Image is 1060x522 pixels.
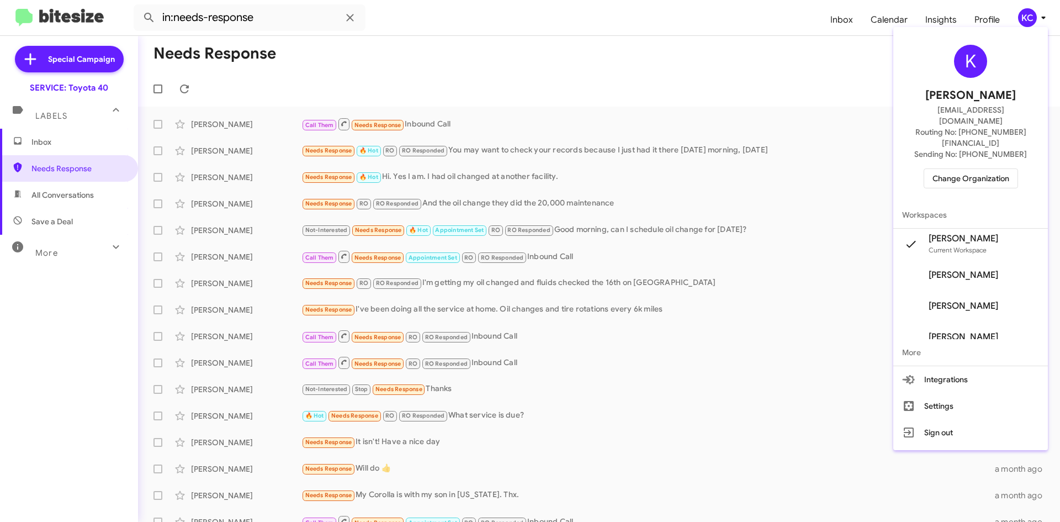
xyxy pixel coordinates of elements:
button: Sign out [893,419,1048,446]
span: [PERSON_NAME] [929,300,998,312]
span: [PERSON_NAME] [929,270,998,281]
span: Routing No: [PHONE_NUMBER][FINANCIAL_ID] [907,126,1035,149]
span: Workspaces [893,202,1048,228]
span: More [893,339,1048,366]
div: K [954,45,987,78]
span: [PERSON_NAME] [929,331,998,342]
span: [PERSON_NAME] [925,87,1016,104]
span: Change Organization [932,169,1009,188]
button: Change Organization [924,168,1018,188]
button: Settings [893,393,1048,419]
button: Integrations [893,366,1048,393]
span: Sending No: [PHONE_NUMBER] [914,149,1027,160]
span: Current Workspace [929,246,987,254]
span: [EMAIL_ADDRESS][DOMAIN_NAME] [907,104,1035,126]
span: [PERSON_NAME] [929,233,998,244]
